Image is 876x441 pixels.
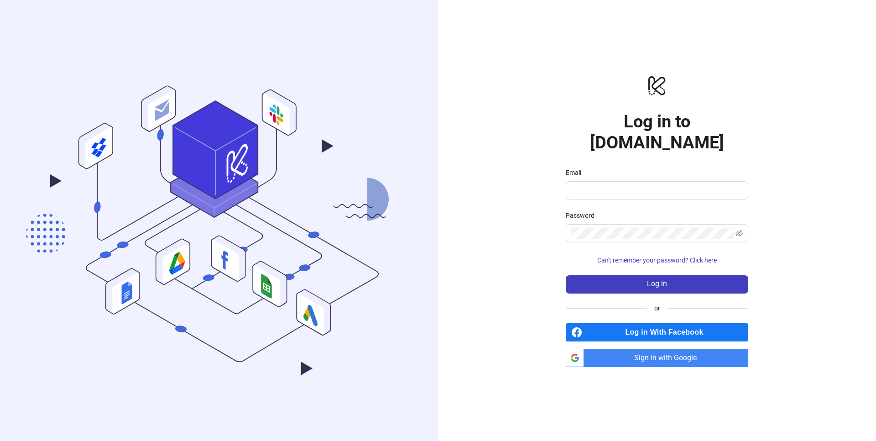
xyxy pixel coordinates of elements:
[571,228,734,239] input: Password
[647,280,667,288] span: Log in
[735,230,743,237] span: eye-invisible
[566,275,748,294] button: Log in
[566,323,748,341] a: Log in With Facebook
[566,210,600,220] label: Password
[588,349,748,367] span: Sign in with Google
[586,323,748,341] span: Log in With Facebook
[571,185,741,196] input: Email
[647,303,667,313] span: or
[566,168,587,178] label: Email
[566,257,748,264] a: Can't remember your password? Click here
[597,257,717,264] span: Can't remember your password? Click here
[566,253,748,268] button: Can't remember your password? Click here
[566,349,748,367] a: Sign in with Google
[566,111,748,153] h1: Log in to [DOMAIN_NAME]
